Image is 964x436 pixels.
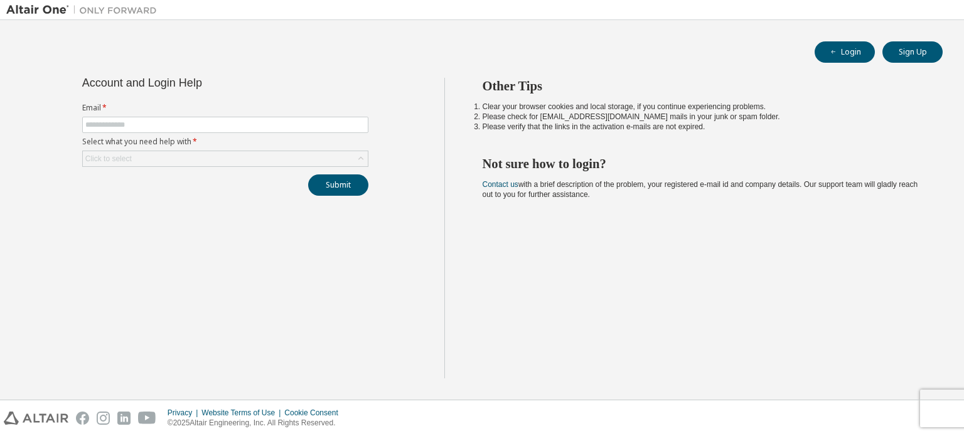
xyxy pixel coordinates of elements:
[483,180,918,199] span: with a brief description of the problem, your registered e-mail id and company details. Our suppo...
[76,412,89,425] img: facebook.svg
[483,102,921,112] li: Clear your browser cookies and local storage, if you continue experiencing problems.
[82,103,368,113] label: Email
[97,412,110,425] img: instagram.svg
[117,412,131,425] img: linkedin.svg
[6,4,163,16] img: Altair One
[882,41,943,63] button: Sign Up
[483,180,518,189] a: Contact us
[284,408,345,418] div: Cookie Consent
[815,41,875,63] button: Login
[168,418,346,428] p: © 2025 Altair Engineering, Inc. All Rights Reserved.
[4,412,68,425] img: altair_logo.svg
[201,408,284,418] div: Website Terms of Use
[138,412,156,425] img: youtube.svg
[483,78,921,94] h2: Other Tips
[82,78,311,88] div: Account and Login Help
[483,156,921,172] h2: Not sure how to login?
[85,154,132,164] div: Click to select
[168,408,201,418] div: Privacy
[483,112,921,122] li: Please check for [EMAIL_ADDRESS][DOMAIN_NAME] mails in your junk or spam folder.
[83,151,368,166] div: Click to select
[483,122,921,132] li: Please verify that the links in the activation e-mails are not expired.
[82,137,368,147] label: Select what you need help with
[308,174,368,196] button: Submit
